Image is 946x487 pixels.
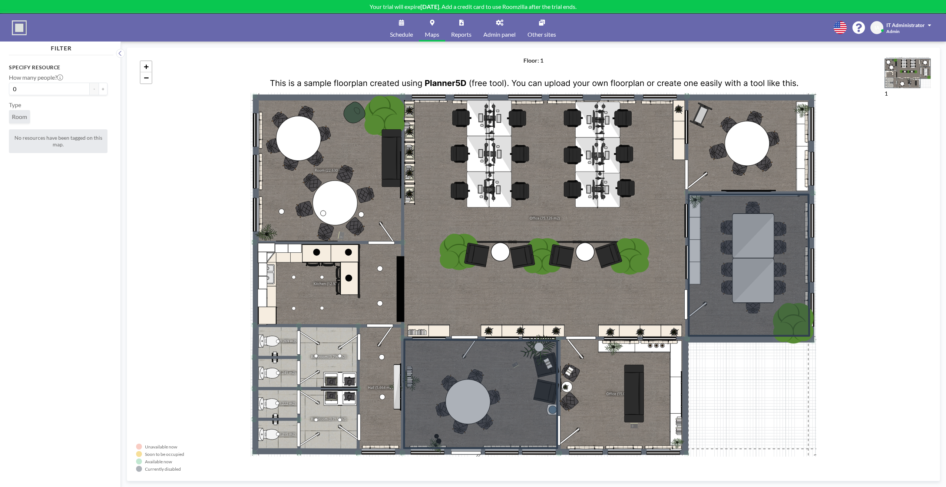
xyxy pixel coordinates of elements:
label: 1 [884,90,888,97]
a: Other sites [522,14,562,42]
a: Schedule [384,14,419,42]
button: - [90,83,99,95]
span: − [144,73,149,82]
h3: Specify resource [9,64,107,71]
a: Reports [445,14,477,42]
div: Available now [145,459,172,464]
span: Schedule [390,32,413,37]
span: Reports [451,32,472,37]
b: [DATE] [420,3,439,10]
div: Currently disabled [145,466,181,472]
div: No resources have been tagged on this map. [9,129,107,153]
a: Maps [419,14,445,42]
a: Zoom in [140,61,152,72]
label: How many people? [9,74,63,81]
span: IT Administrator [886,22,925,28]
img: organization-logo [12,20,27,35]
span: IA [874,24,880,31]
span: Room [12,113,27,120]
h4: FILTER [9,42,113,52]
span: Maps [425,32,439,37]
a: Admin panel [477,14,522,42]
img: ExemplaryFloorPlanRoomzilla.png [884,57,931,88]
h4: Floor: 1 [523,57,543,64]
button: + [99,83,107,95]
span: Other sites [527,32,556,37]
div: Unavailable now [145,444,177,450]
div: Soon to be occupied [145,451,184,457]
span: Admin [886,29,900,34]
span: Admin panel [483,32,516,37]
span: + [144,62,149,71]
a: Zoom out [140,72,152,83]
label: Type [9,101,21,109]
